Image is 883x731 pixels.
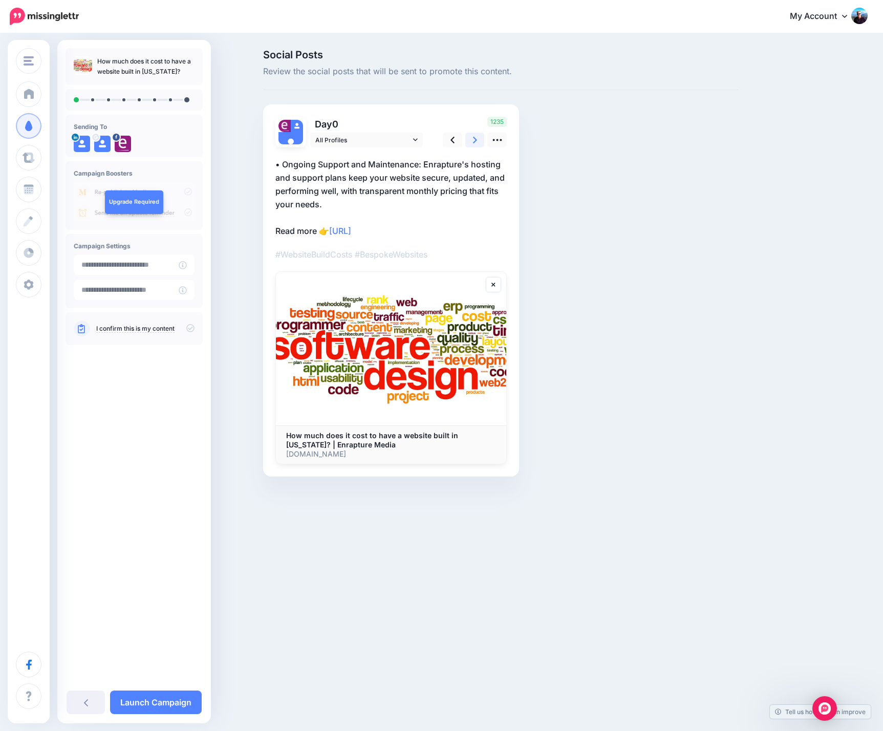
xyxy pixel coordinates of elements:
[278,120,291,132] img: 528363599_10163961969572704_8614632715601683487_n-bsa154639.jpg
[74,136,90,152] img: user_default_image.png
[24,56,34,66] img: menu.png
[770,705,871,719] a: Tell us how we can improve
[263,65,738,78] span: Review the social posts that will be sent to promote this content.
[329,226,351,236] a: [URL]
[291,120,303,132] img: user_default_image.png
[74,123,195,131] h4: Sending To
[74,182,195,222] img: campaign_review_boosters.png
[780,4,868,29] a: My Account
[310,133,423,147] a: All Profiles
[10,8,79,25] img: Missinglettr
[115,136,131,152] img: 528363599_10163961969572704_8614632715601683487_n-bsa154639.jpg
[812,696,837,721] div: Open Intercom Messenger
[275,158,507,238] p: • Ongoing Support and Maintenance: Enrapture's hosting and support plans keep your website secure...
[276,272,506,425] img: How much does it cost to have a website built in North Carolina? | Enrapture Media
[310,117,424,132] p: Day
[74,169,195,177] h4: Campaign Boosters
[487,117,507,127] span: 1235
[263,50,738,60] span: Social Posts
[105,190,163,214] a: Upgrade Required
[286,449,496,459] p: [DOMAIN_NAME]
[97,56,195,77] p: How much does it cost to have a website built in [US_STATE]?
[332,119,338,130] span: 0
[315,135,411,145] span: All Profiles
[94,136,111,152] img: user_default_image.png
[96,325,175,333] a: I confirm this is my content
[278,132,303,157] img: user_default_image.png
[275,248,507,261] p: #WebsiteBuildCosts #BespokeWebsites
[286,431,458,449] b: How much does it cost to have a website built in [US_STATE]? | Enrapture Media
[74,242,195,250] h4: Campaign Settings
[74,56,92,75] img: 62d4edaec35e5ab739ba5b7cec01af5d_thumb.jpg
